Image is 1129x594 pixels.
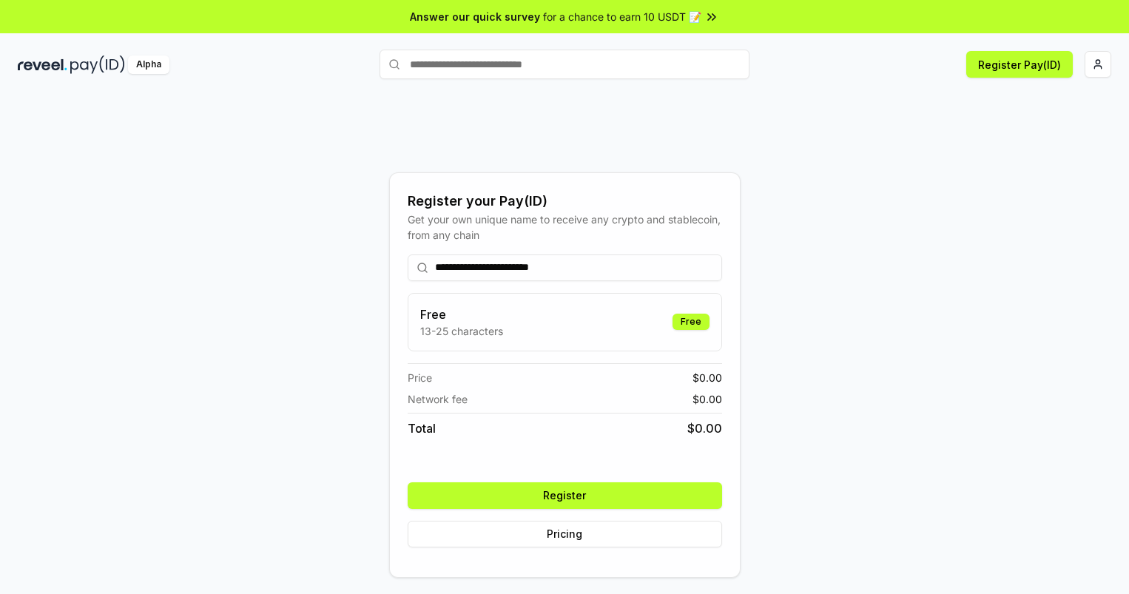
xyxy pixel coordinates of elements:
[408,191,722,212] div: Register your Pay(ID)
[410,9,540,24] span: Answer our quick survey
[420,323,503,339] p: 13-25 characters
[692,370,722,385] span: $ 0.00
[18,55,67,74] img: reveel_dark
[420,306,503,323] h3: Free
[673,314,710,330] div: Free
[692,391,722,407] span: $ 0.00
[543,9,701,24] span: for a chance to earn 10 USDT 📝
[408,419,436,437] span: Total
[408,370,432,385] span: Price
[70,55,125,74] img: pay_id
[408,212,722,243] div: Get your own unique name to receive any crypto and stablecoin, from any chain
[408,391,468,407] span: Network fee
[966,51,1073,78] button: Register Pay(ID)
[408,482,722,509] button: Register
[408,521,722,547] button: Pricing
[128,55,169,74] div: Alpha
[687,419,722,437] span: $ 0.00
